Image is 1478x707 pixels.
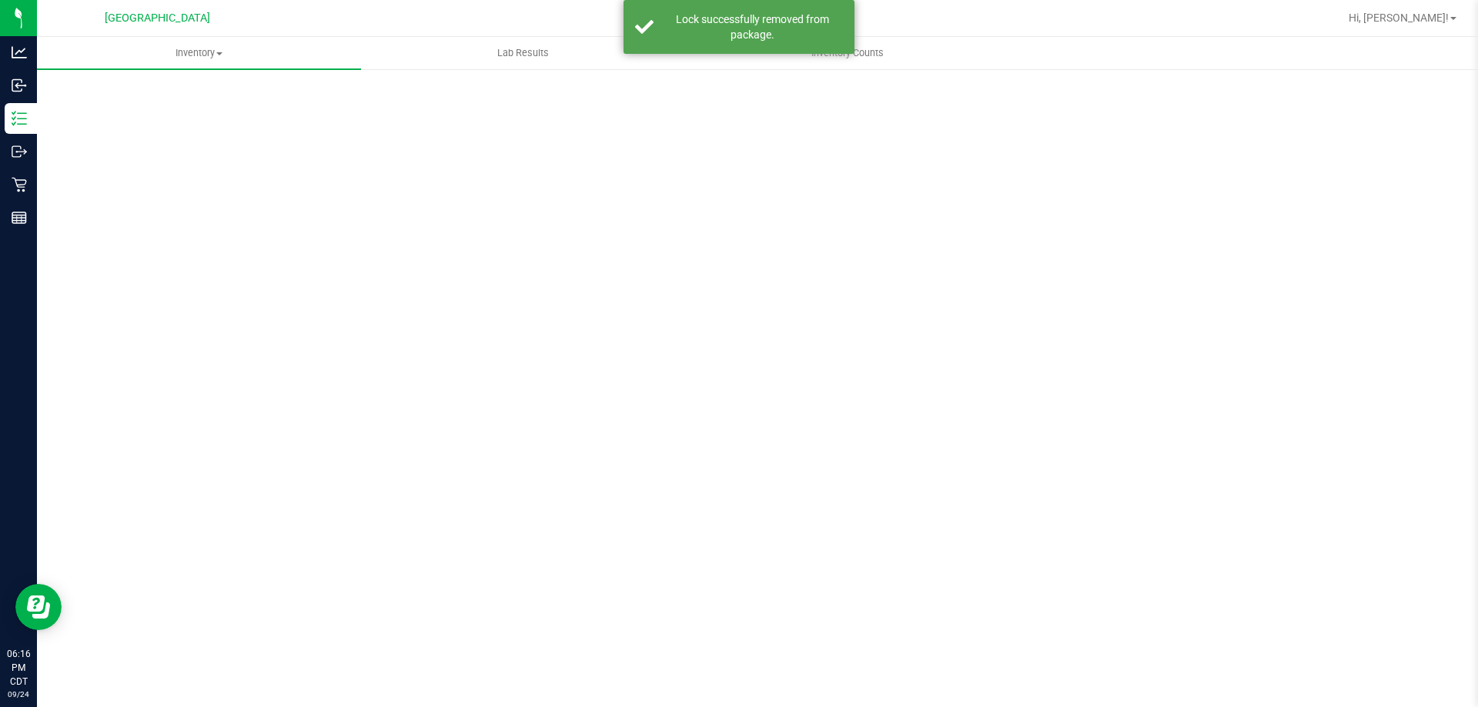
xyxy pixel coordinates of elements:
[477,46,570,60] span: Lab Results
[12,78,27,93] inline-svg: Inbound
[12,45,27,60] inline-svg: Analytics
[37,46,361,60] span: Inventory
[662,12,843,42] div: Lock successfully removed from package.
[15,584,62,630] iframe: Resource center
[12,177,27,192] inline-svg: Retail
[12,210,27,225] inline-svg: Reports
[12,111,27,126] inline-svg: Inventory
[105,12,210,25] span: [GEOGRAPHIC_DATA]
[1349,12,1449,24] span: Hi, [PERSON_NAME]!
[37,37,361,69] a: Inventory
[7,689,30,700] p: 09/24
[12,144,27,159] inline-svg: Outbound
[7,647,30,689] p: 06:16 PM CDT
[361,37,685,69] a: Lab Results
